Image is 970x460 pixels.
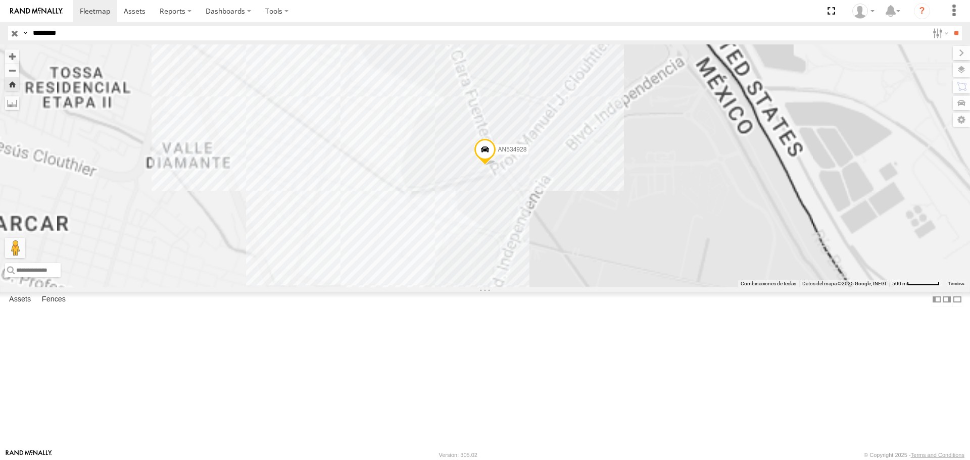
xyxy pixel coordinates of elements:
[6,450,52,460] a: Visit our Website
[5,77,19,91] button: Zoom Home
[889,280,943,287] button: Escala del mapa: 500 m por 61 píxeles
[498,146,527,153] span: AN534928
[10,8,63,15] img: rand-logo.svg
[5,238,25,258] button: Arrastra al hombrecito al mapa para abrir Street View
[952,292,962,307] label: Hide Summary Table
[849,4,878,19] div: MANUEL HERNANDEZ
[914,3,930,19] i: ?
[5,49,19,63] button: Zoom in
[948,281,964,285] a: Términos
[741,280,796,287] button: Combinaciones de teclas
[932,292,942,307] label: Dock Summary Table to the Left
[5,96,19,110] label: Measure
[439,452,477,458] div: Version: 305.02
[942,292,952,307] label: Dock Summary Table to the Right
[37,293,71,307] label: Fences
[953,113,970,127] label: Map Settings
[911,452,964,458] a: Terms and Conditions
[4,293,36,307] label: Assets
[802,281,886,286] span: Datos del mapa ©2025 Google, INEGI
[892,281,907,286] span: 500 m
[5,63,19,77] button: Zoom out
[21,26,29,40] label: Search Query
[864,452,964,458] div: © Copyright 2025 -
[929,26,950,40] label: Search Filter Options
